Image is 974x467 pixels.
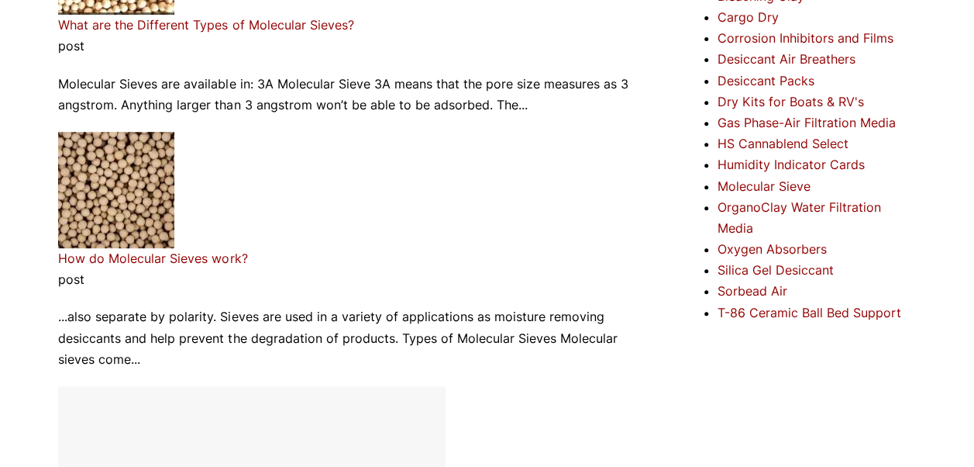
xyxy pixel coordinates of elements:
[718,283,787,299] a: Sorbead Air
[58,74,654,116] p: Molecular Sieves are available in: 3A Molecular Sieve 3A means that the pore size measures as 3 a...
[58,36,654,57] p: post
[718,73,814,88] a: Desiccant Packs
[58,132,174,248] img: Molecular Sieve
[58,269,654,290] p: post
[718,30,893,46] a: Corrosion Inhibitors and Films
[58,251,247,266] a: How do Molecular Sieves work?
[718,136,848,151] a: HS Cannablend Select
[58,306,654,370] p: ...also separate by polarity. Sieves are used in a variety of applications as moisture removing d...
[718,94,864,109] a: Dry Kits for Boats & RV's
[718,262,834,278] a: Silica Gel Desiccant
[718,305,901,320] a: T-86 Ceramic Ball Bed Support
[718,157,865,172] a: Humidity Indicator Cards
[718,241,827,257] a: Oxygen Absorbers
[718,178,811,194] a: Molecular Sieve
[718,199,881,236] a: OrganoClay Water Filtration Media
[718,9,779,25] a: Cargo Dry
[718,51,855,67] a: Desiccant Air Breathers
[58,17,353,33] a: What are the Different Types of Molecular Sieves?
[718,115,896,130] a: Gas Phase-Air Filtration Media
